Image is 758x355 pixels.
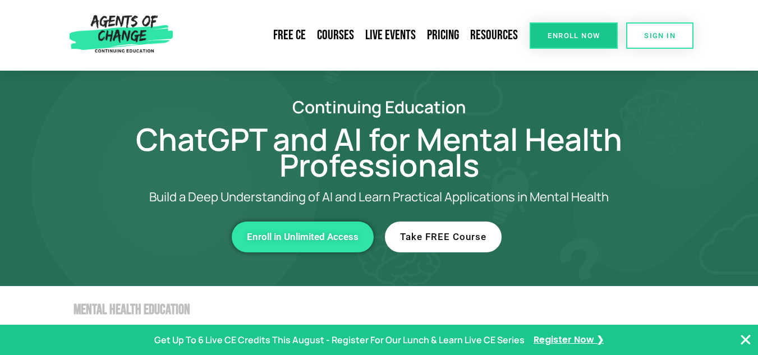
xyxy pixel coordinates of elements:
[73,303,699,317] h2: Mental Health Education
[644,32,676,39] span: SIGN IN
[385,222,502,252] a: Take FREE Course
[530,22,618,49] a: Enroll Now
[268,22,311,48] a: Free CE
[548,32,600,39] span: Enroll Now
[360,22,421,48] a: Live Events
[104,189,654,205] p: Build a Deep Understanding of AI and Learn Practical Applications in Mental Health
[465,22,523,48] a: Resources
[154,332,525,348] p: Get Up To 6 Live CE Credits This August - Register For Our Lunch & Learn Live CE Series
[178,22,524,48] nav: Menu
[400,232,486,242] span: Take FREE Course
[626,22,693,49] a: SIGN IN
[59,99,699,115] h2: Continuing Education
[421,22,465,48] a: Pricing
[739,333,752,347] button: Close Banner
[247,232,359,242] span: Enroll in Unlimited Access
[311,22,360,48] a: Courses
[59,126,699,178] h1: ChatGPT and AI for Mental Health Professionals
[534,332,604,348] a: Register Now ❯
[232,222,374,252] a: Enroll in Unlimited Access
